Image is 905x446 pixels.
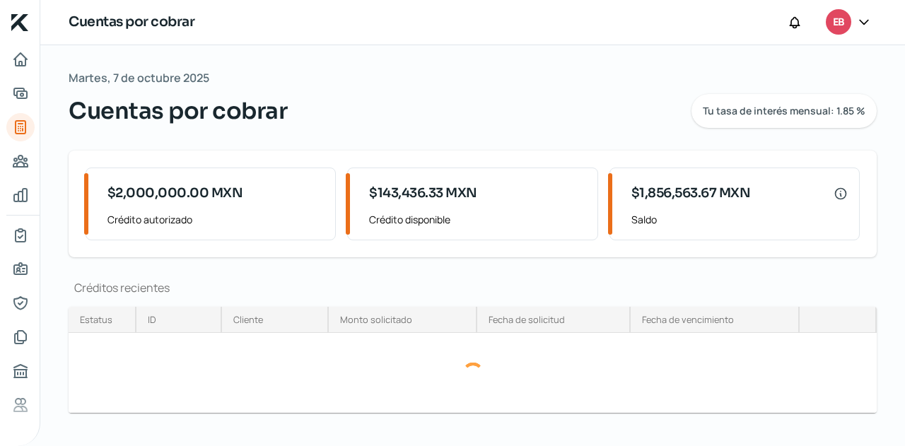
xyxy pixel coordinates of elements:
[631,211,848,228] span: Saldo
[340,313,412,326] div: Monto solicitado
[631,184,751,203] span: $1,856,563.67 MXN
[6,357,35,385] a: Buró de crédito
[642,313,734,326] div: Fecha de vencimiento
[69,94,287,128] span: Cuentas por cobrar
[6,221,35,250] a: Mi contrato
[69,68,209,88] span: Martes, 7 de octubre 2025
[69,280,877,295] div: Créditos recientes
[833,14,844,31] span: EB
[6,255,35,283] a: Información general
[6,289,35,317] a: Representantes
[489,313,565,326] div: Fecha de solicitud
[703,106,865,116] span: Tu tasa de interés mensual: 1.85 %
[80,313,112,326] div: Estatus
[233,313,263,326] div: Cliente
[148,313,156,326] div: ID
[6,45,35,74] a: Inicio
[69,12,194,33] h1: Cuentas por cobrar
[107,184,243,203] span: $2,000,000.00 MXN
[6,113,35,141] a: Tus créditos
[369,211,585,228] span: Crédito disponible
[107,211,324,228] span: Crédito autorizado
[6,391,35,419] a: Referencias
[6,181,35,209] a: Mis finanzas
[6,323,35,351] a: Documentos
[6,147,35,175] a: Pago a proveedores
[6,79,35,107] a: Adelantar facturas
[369,184,477,203] span: $143,436.33 MXN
